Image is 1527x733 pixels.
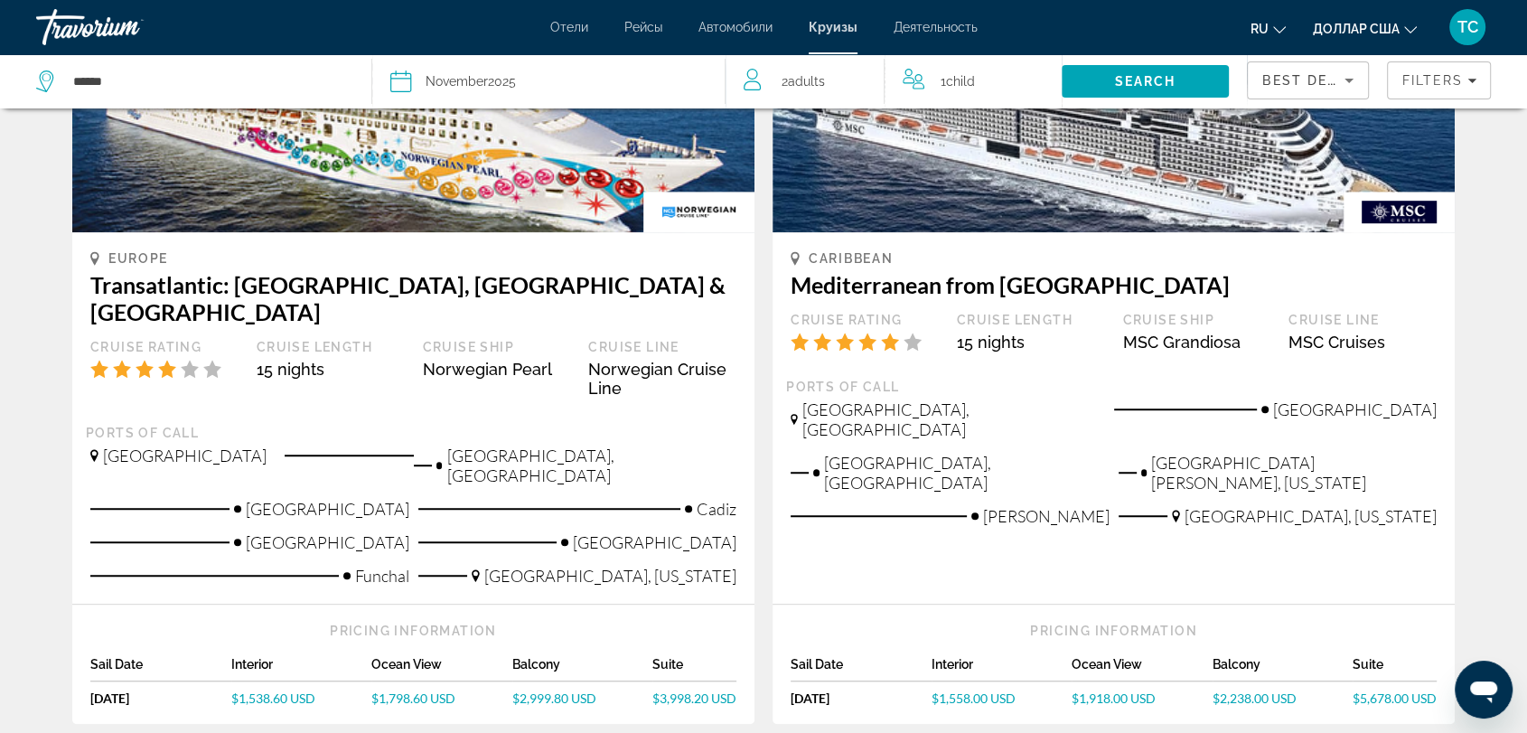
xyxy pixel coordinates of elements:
[512,691,653,706] a: $2,999.80 USD
[1313,22,1400,36] font: доллар США
[643,192,754,232] img: Cruise company logo
[390,54,707,108] button: Select cruise date
[1185,506,1437,526] span: [GEOGRAPHIC_DATA], [US_STATE]
[484,566,736,586] span: [GEOGRAPHIC_DATA], [US_STATE]
[1213,657,1354,681] div: Balcony
[1115,74,1176,89] span: Search
[791,271,1437,298] h3: Mediterranean from [GEOGRAPHIC_DATA]
[90,271,736,325] h3: Transatlantic: [GEOGRAPHIC_DATA], [GEOGRAPHIC_DATA] & [GEOGRAPHIC_DATA]
[90,623,736,639] div: Pricing Information
[697,499,736,519] span: Cadiz
[782,69,825,94] span: 2
[1288,333,1437,352] div: MSC Cruises
[791,657,932,681] div: Sail Date
[103,446,267,465] span: [GEOGRAPHIC_DATA]
[1072,691,1156,706] span: $1,918.00 USD
[1444,8,1491,46] button: Меню пользователя
[1123,312,1271,328] div: Cruise Ship
[802,399,1096,439] span: [GEOGRAPHIC_DATA], [GEOGRAPHIC_DATA]
[573,532,736,552] span: [GEOGRAPHIC_DATA]
[371,691,455,706] span: $1,798.60 USD
[941,69,975,94] span: 1
[1072,657,1213,681] div: Ocean View
[791,312,939,328] div: Cruise Rating
[423,339,571,355] div: Cruise Ship
[371,657,512,681] div: Ocean View
[791,691,932,706] div: [DATE]
[1251,15,1286,42] button: Изменить язык
[788,74,825,89] span: Adults
[90,339,239,355] div: Cruise Rating
[86,425,741,441] div: Ports of call
[824,453,1110,493] span: [GEOGRAPHIC_DATA],[GEOGRAPHIC_DATA]
[1288,312,1437,328] div: Cruise Line
[786,379,1441,395] div: Ports of call
[588,360,736,398] div: Norwegian Cruise Line
[983,506,1110,526] span: [PERSON_NAME]
[1262,70,1354,91] mat-select: Sort by
[1344,192,1455,232] img: Cruise company logo
[809,20,857,34] a: Круизы
[1151,453,1437,493] span: [GEOGRAPHIC_DATA][PERSON_NAME], [US_STATE]
[90,657,231,681] div: Sail Date
[512,691,596,706] span: $2,999.80 USD
[36,4,217,51] a: Травориум
[1387,61,1491,99] button: Filters
[426,69,516,94] div: 2025
[231,691,372,706] a: $1,538.60 USD
[1353,657,1437,681] div: Suite
[624,20,662,34] a: Рейсы
[1262,73,1356,88] span: Best Deals
[1353,691,1437,706] a: $5,678.00 USD
[257,339,405,355] div: Cruise Length
[932,657,1073,681] div: Interior
[426,74,488,89] span: November
[1401,73,1463,88] span: Filters
[1213,691,1354,706] a: $2,238.00 USD
[71,68,344,95] input: Select cruise destination
[246,532,409,552] span: [GEOGRAPHIC_DATA]
[231,657,372,681] div: Interior
[726,54,1062,108] button: Travelers: 2 adults, 1 child
[1313,15,1417,42] button: Изменить валюту
[371,691,512,706] a: $1,798.60 USD
[791,623,1437,639] div: Pricing Information
[1273,399,1437,419] span: [GEOGRAPHIC_DATA]
[1062,65,1230,98] button: Search
[108,251,168,266] span: Europe
[946,74,975,89] span: Child
[932,691,1073,706] a: $1,558.00 USD
[423,360,571,379] div: Norwegian Pearl
[698,20,773,34] a: Автомобили
[1123,333,1271,352] div: MSC Grandiosa
[588,339,736,355] div: Cruise Line
[246,499,409,519] span: [GEOGRAPHIC_DATA]
[550,20,588,34] a: Отели
[512,657,653,681] div: Balcony
[957,312,1105,328] div: Cruise Length
[355,566,409,586] span: Funchal
[652,657,736,681] div: Suite
[1251,22,1269,36] font: ru
[957,333,1105,352] div: 15 nights
[932,691,1016,706] span: $1,558.00 USD
[894,20,978,34] a: Деятельность
[90,691,231,706] div: [DATE]
[1457,17,1478,36] font: ТС
[1072,691,1213,706] a: $1,918.00 USD
[652,691,736,706] a: $3,998.20 USD
[1213,691,1297,706] span: $2,238.00 USD
[446,446,736,485] span: [GEOGRAPHIC_DATA], [GEOGRAPHIC_DATA]
[809,251,893,266] span: Caribbean
[231,691,315,706] span: $1,538.60 USD
[1455,661,1513,719] iframe: Кнопка запуска окна обмена сообщениями
[257,360,405,379] div: 15 nights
